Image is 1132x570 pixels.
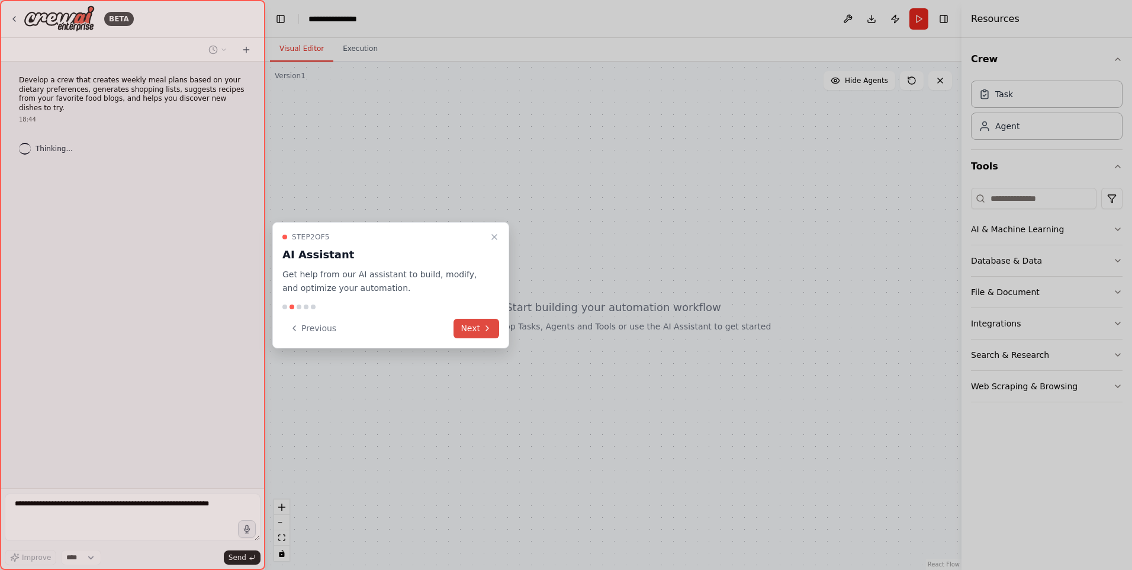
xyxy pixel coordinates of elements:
[282,246,485,263] h3: AI Assistant
[487,230,501,244] button: Close walkthrough
[272,11,289,27] button: Hide left sidebar
[282,319,343,338] button: Previous
[282,268,485,295] p: Get help from our AI assistant to build, modify, and optimize your automation.
[454,319,499,338] button: Next
[292,232,330,242] span: Step 2 of 5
